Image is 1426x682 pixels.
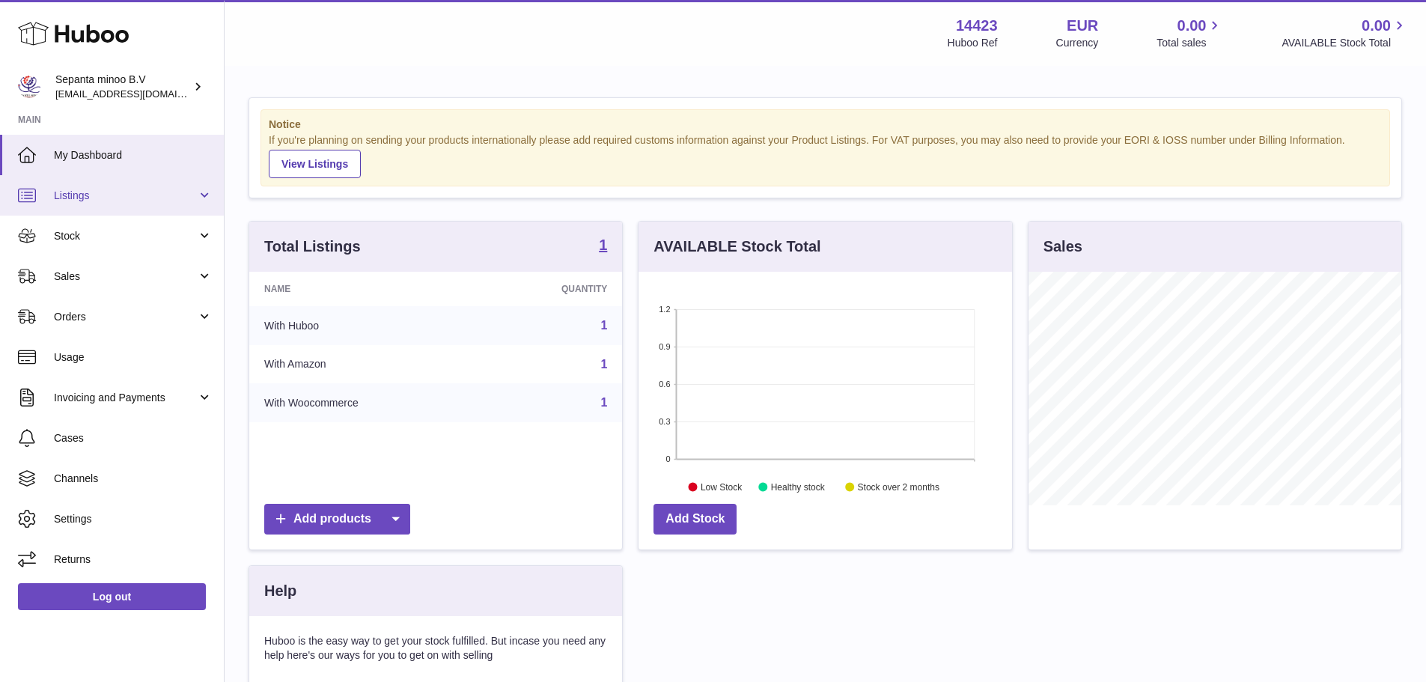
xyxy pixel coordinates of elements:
[54,310,197,324] span: Orders
[599,237,607,255] a: 1
[600,358,607,371] a: 1
[249,383,481,422] td: With Woocommerce
[55,73,190,101] div: Sepanta minoo B.V
[249,345,481,384] td: With Amazon
[54,552,213,567] span: Returns
[771,481,826,492] text: Healthy stock
[659,342,671,351] text: 0.9
[1067,16,1098,36] strong: EUR
[54,229,197,243] span: Stock
[249,306,481,345] td: With Huboo
[948,36,998,50] div: Huboo Ref
[1177,16,1207,36] span: 0.00
[54,270,197,284] span: Sales
[54,512,213,526] span: Settings
[249,272,481,306] th: Name
[1157,16,1223,50] a: 0.00 Total sales
[1282,16,1408,50] a: 0.00 AVAILABLE Stock Total
[18,583,206,610] a: Log out
[55,88,220,100] span: [EMAIL_ADDRESS][DOMAIN_NAME]
[54,189,197,203] span: Listings
[858,481,939,492] text: Stock over 2 months
[1056,36,1099,50] div: Currency
[54,148,213,162] span: My Dashboard
[264,504,410,535] a: Add products
[659,305,671,314] text: 1.2
[653,237,820,257] h3: AVAILABLE Stock Total
[600,319,607,332] a: 1
[54,391,197,405] span: Invoicing and Payments
[701,481,743,492] text: Low Stock
[1362,16,1391,36] span: 0.00
[54,350,213,365] span: Usage
[659,380,671,389] text: 0.6
[1043,237,1082,257] h3: Sales
[54,431,213,445] span: Cases
[956,16,998,36] strong: 14423
[1157,36,1223,50] span: Total sales
[659,417,671,426] text: 0.3
[600,396,607,409] a: 1
[666,454,671,463] text: 0
[1282,36,1408,50] span: AVAILABLE Stock Total
[269,133,1382,178] div: If you're planning on sending your products internationally please add required customs informati...
[54,472,213,486] span: Channels
[269,150,361,178] a: View Listings
[481,272,622,306] th: Quantity
[18,76,40,98] img: internalAdmin-14423@internal.huboo.com
[264,581,296,601] h3: Help
[264,634,607,663] p: Huboo is the easy way to get your stock fulfilled. But incase you need any help here's our ways f...
[269,118,1382,132] strong: Notice
[599,237,607,252] strong: 1
[264,237,361,257] h3: Total Listings
[653,504,737,535] a: Add Stock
